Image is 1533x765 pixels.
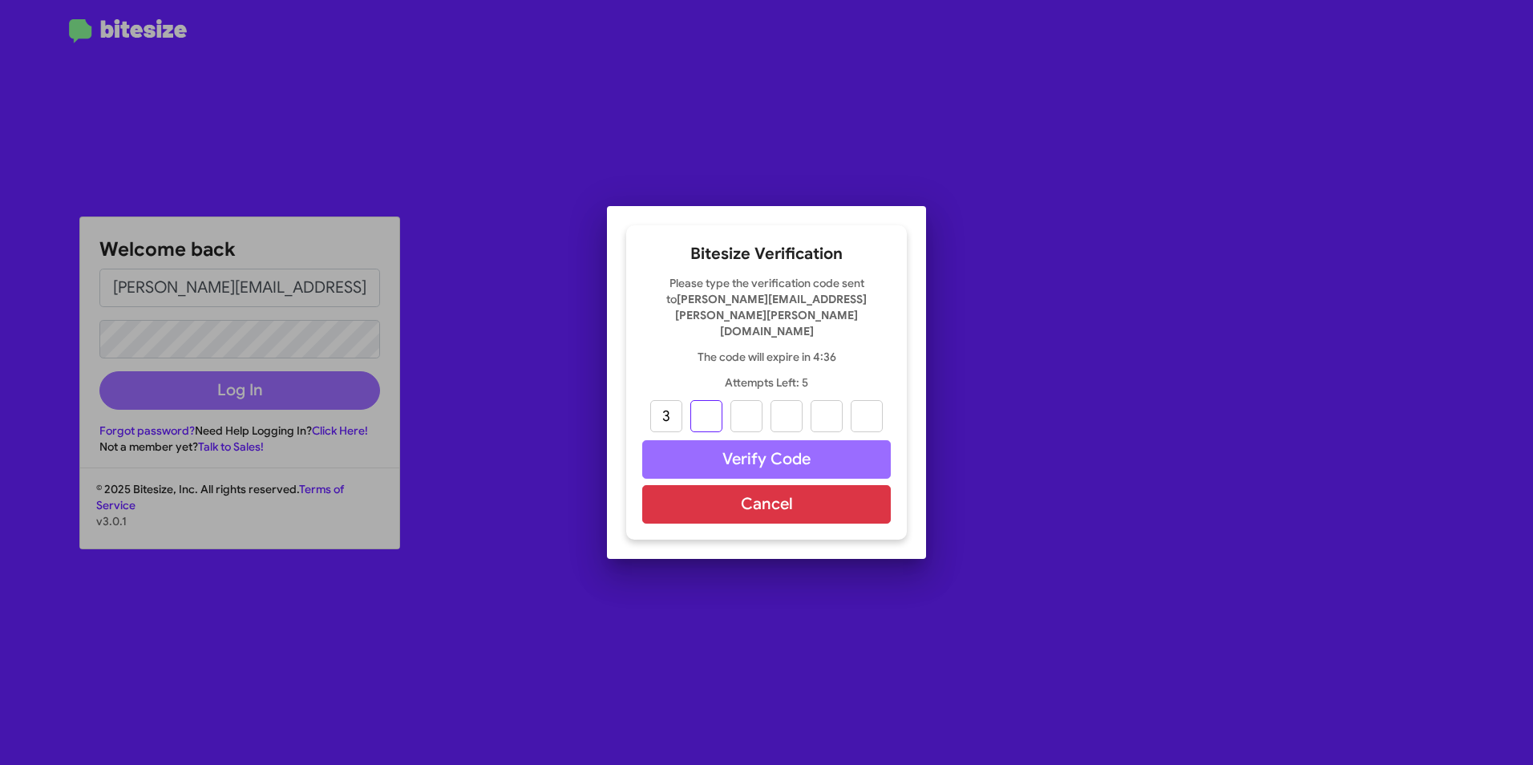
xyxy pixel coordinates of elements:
p: Please type the verification code sent to [642,275,891,339]
h2: Bitesize Verification [642,241,891,267]
p: The code will expire in 4:36 [642,349,891,365]
p: Attempts Left: 5 [642,374,891,391]
button: Cancel [642,485,891,524]
strong: [PERSON_NAME][EMAIL_ADDRESS][PERSON_NAME][PERSON_NAME][DOMAIN_NAME] [675,292,867,338]
button: Verify Code [642,440,891,479]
